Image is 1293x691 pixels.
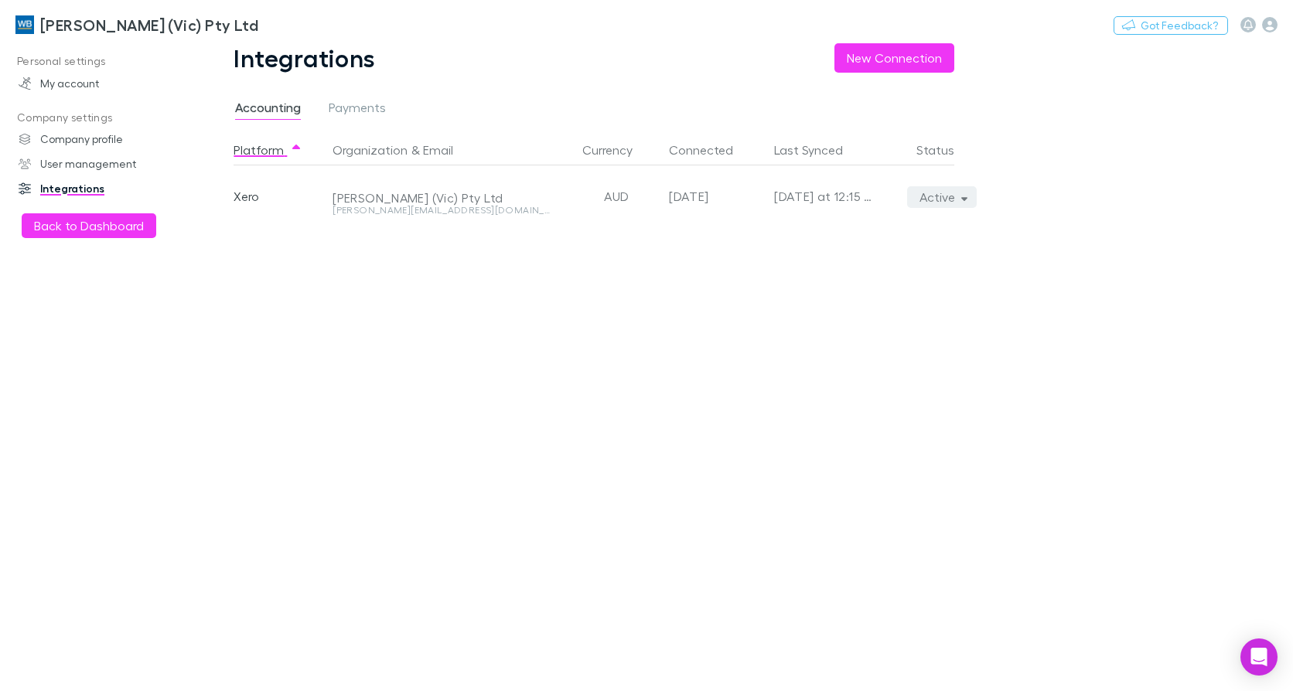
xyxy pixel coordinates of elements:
button: Currency [582,134,651,165]
a: My account [3,71,205,96]
h3: [PERSON_NAME] (Vic) Pty Ltd [40,15,258,34]
div: Open Intercom Messenger [1240,638,1278,676]
p: Company settings [3,108,205,128]
p: Personal settings [3,52,205,71]
div: [PERSON_NAME][EMAIL_ADDRESS][DOMAIN_NAME] [333,206,554,215]
div: [DATE] [669,165,762,227]
div: [DATE] at 12:15 AM [774,165,873,227]
button: Active [907,186,977,208]
div: & [333,134,564,165]
button: Email [423,134,453,165]
a: User management [3,151,205,176]
a: [PERSON_NAME] (Vic) Pty Ltd [6,6,268,43]
img: William Buck (Vic) Pty Ltd's Logo [15,15,34,34]
button: Got Feedback? [1114,16,1228,35]
h1: Integrations [234,43,376,73]
div: Xero [234,165,326,227]
span: Payments [329,100,386,120]
div: AUD [570,165,663,227]
button: New Connection [834,43,954,73]
span: Accounting [235,100,301,120]
div: [PERSON_NAME] (Vic) Pty Ltd [333,190,554,206]
button: Back to Dashboard [22,213,156,238]
button: Status [916,134,973,165]
button: Connected [669,134,752,165]
a: Company profile [3,127,205,151]
button: Last Synced [774,134,861,165]
button: Platform [234,134,302,165]
a: Integrations [3,176,205,201]
button: Organization [333,134,408,165]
